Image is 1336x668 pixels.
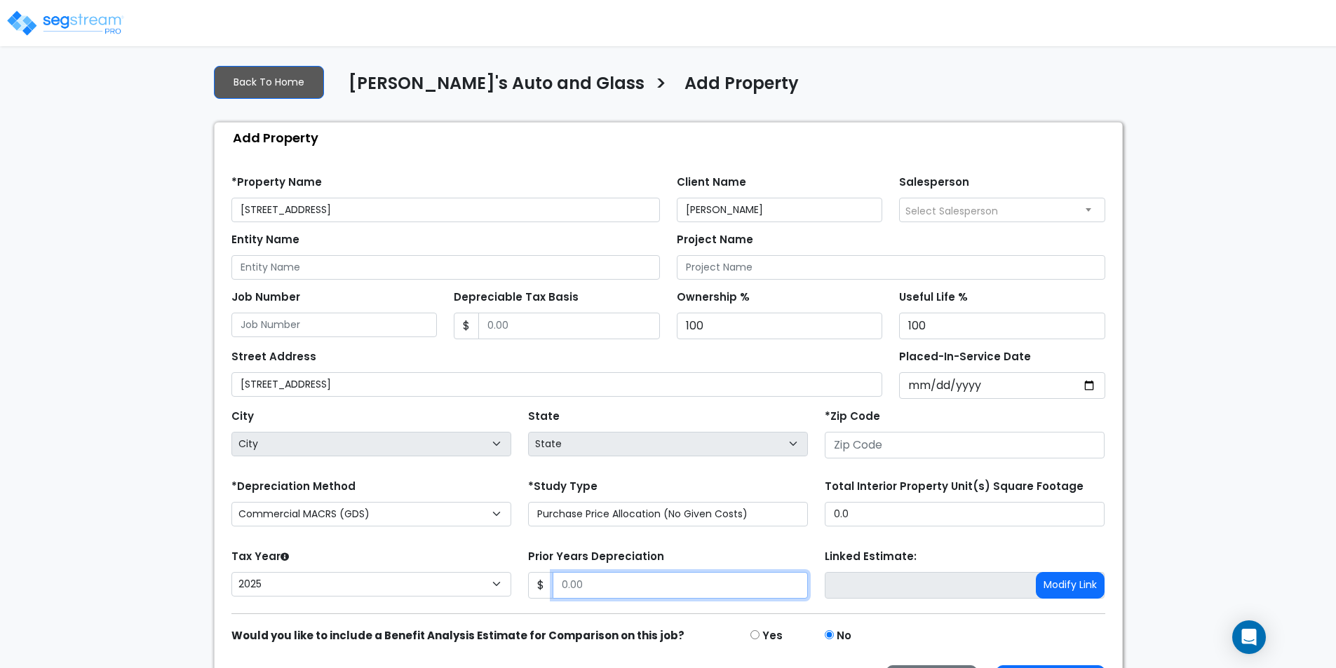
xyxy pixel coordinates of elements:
[528,409,560,425] label: State
[684,74,799,97] h4: Add Property
[231,198,660,222] input: Property Name
[222,123,1122,153] div: Add Property
[899,349,1031,365] label: Placed-In-Service Date
[231,255,660,280] input: Entity Name
[528,549,664,565] label: Prior Years Depreciation
[762,628,783,644] label: Yes
[677,232,753,248] label: Project Name
[349,74,645,97] h4: [PERSON_NAME]'s Auto and Glass
[231,479,356,495] label: *Depreciation Method
[214,66,324,99] a: Back To Home
[837,628,851,644] label: No
[231,409,254,425] label: City
[677,255,1105,280] input: Project Name
[677,289,750,306] label: Ownership %
[454,289,579,306] label: Depreciable Tax Basis
[899,313,1105,339] input: Useful Life %
[231,175,322,191] label: *Property Name
[338,74,645,103] a: [PERSON_NAME]'s Auto and Glass
[528,479,598,495] label: *Study Type
[825,549,917,565] label: Linked Estimate:
[905,204,998,218] span: Select Salesperson
[454,313,479,339] span: $
[528,572,553,599] span: $
[231,313,438,337] input: Job Number
[231,628,684,643] strong: Would you like to include a Benefit Analysis Estimate for Comparison on this job?
[231,232,299,248] label: Entity Name
[677,313,883,339] input: Ownership %
[677,175,746,191] label: Client Name
[231,349,316,365] label: Street Address
[825,432,1105,458] input: Zip Code
[825,409,880,425] label: *Zip Code
[231,549,289,565] label: Tax Year
[825,479,1084,495] label: Total Interior Property Unit(s) Square Footage
[899,175,969,191] label: Salesperson
[6,9,125,37] img: logo_pro_r.png
[231,372,883,397] input: Street Address
[231,289,300,306] label: Job Number
[655,72,667,100] h3: >
[1036,572,1105,599] button: Modify Link
[899,289,968,306] label: Useful Life %
[825,502,1105,526] input: total square foot
[1232,620,1266,654] div: Open Intercom Messenger
[478,313,660,339] input: 0.00
[674,74,799,103] a: Add Property
[553,572,808,599] input: 0.00
[677,198,883,222] input: Client Name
